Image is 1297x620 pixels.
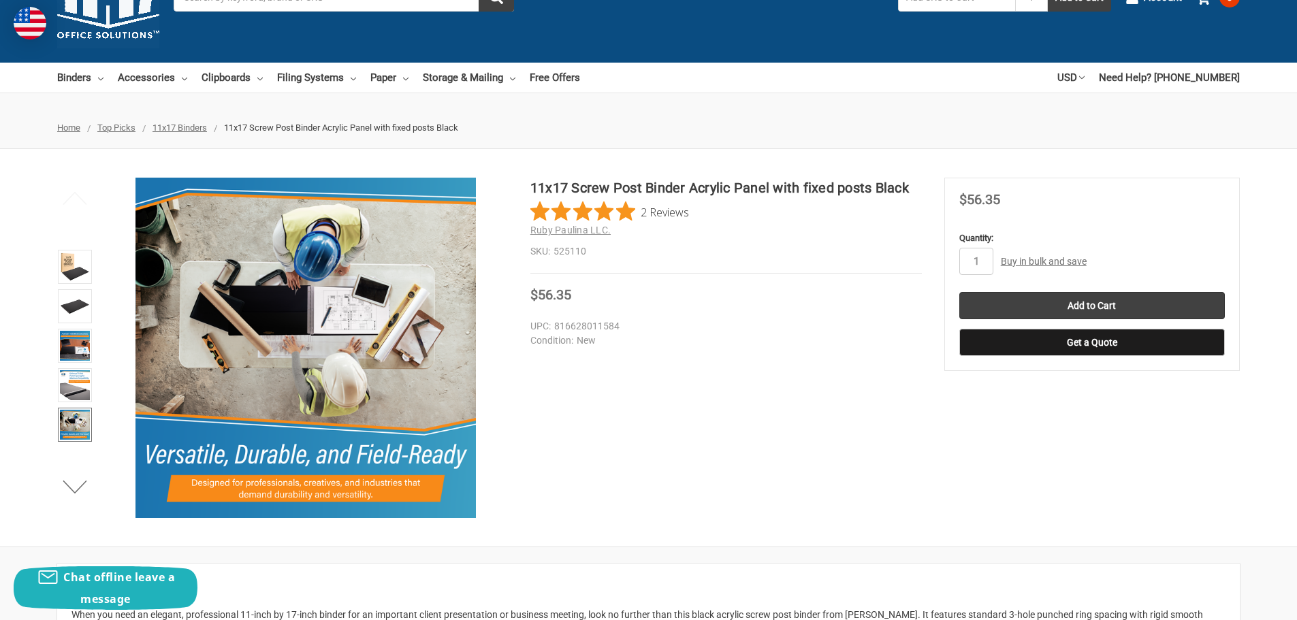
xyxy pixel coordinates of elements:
dd: 816628011584 [530,319,916,333]
label: Quantity: [959,231,1225,245]
img: 11x17 Screw Post Binder Acrylic Panel with fixed posts Black [135,178,476,518]
span: $56.35 [959,191,1000,208]
input: Add to Cart [959,292,1225,319]
dt: SKU: [530,244,550,259]
a: Paper [370,63,409,93]
dt: Condition: [530,333,573,348]
a: Accessories [118,63,187,93]
h2: Description [71,578,1226,598]
button: Rated 5 out of 5 stars from 2 reviews. Jump to reviews. [530,201,689,222]
a: Clipboards [202,63,263,93]
a: Free Offers [530,63,580,93]
span: $56.35 [530,287,571,303]
img: 11x17 Screw Post Binder Acrylic Panel with fixed posts Black [60,410,90,440]
button: Chat offline leave a message [14,566,197,610]
a: Storage & Mailing [423,63,515,93]
a: Buy in bulk and save [1001,256,1087,267]
button: Next [54,473,96,500]
a: Ruby Paulina LLC. [530,225,611,235]
button: Previous [54,184,96,212]
dd: New [530,333,916,348]
a: Binders [57,63,103,93]
a: Filing Systems [277,63,356,93]
span: 11x17 Screw Post Binder Acrylic Panel with fixed posts Black [224,123,458,133]
a: Home [57,123,80,133]
a: 11x17 Binders [153,123,207,133]
a: USD [1057,63,1085,93]
dd: 525110 [530,244,922,259]
h1: 11x17 Screw Post Binder Acrylic Panel with fixed posts Black [530,178,922,198]
span: Chat offline leave a message [63,570,175,606]
dt: UPC: [530,319,551,333]
img: 11x17 Screw Post Binder Acrylic Panel with fixed posts Black [60,370,90,400]
img: 11x17 Screw Post Binder Acrylic Panel with fixed posts Black [60,291,90,321]
a: Top Picks [97,123,135,133]
span: 2 Reviews [641,201,689,222]
img: 11x17 Screw Post Binder Acrylic Panel with fixed posts Black [60,252,90,282]
a: Need Help? [PHONE_NUMBER] [1099,63,1240,93]
img: Ruby Paulina 11x17 1" Angle-D Ring, White Acrylic Binder (515180) [60,331,90,361]
button: Get a Quote [959,329,1225,356]
img: duty and tax information for United States [14,7,46,39]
